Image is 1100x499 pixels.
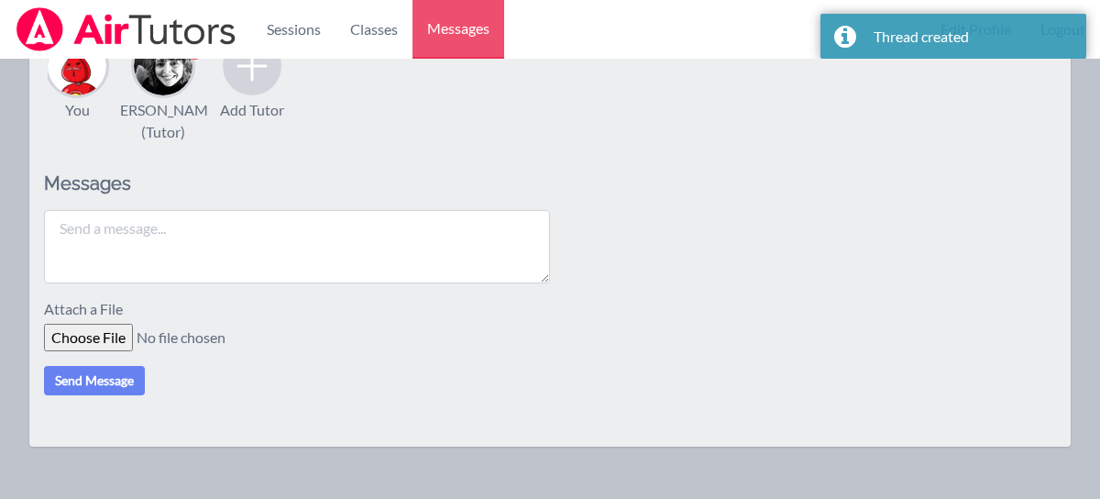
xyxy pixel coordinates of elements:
[44,172,550,195] h2: Messages
[874,28,1072,45] div: Thread created
[44,298,134,324] label: Attach a File
[220,99,284,121] div: Add Tutor
[48,37,106,95] img: Nicole Bennett
[65,99,90,121] div: You
[44,366,145,395] button: Send Message
[134,37,192,95] img: Courtney Maher
[106,99,221,143] div: [PERSON_NAME] (Tutor)
[427,17,489,39] span: Messages
[15,7,237,51] img: Airtutors Logo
